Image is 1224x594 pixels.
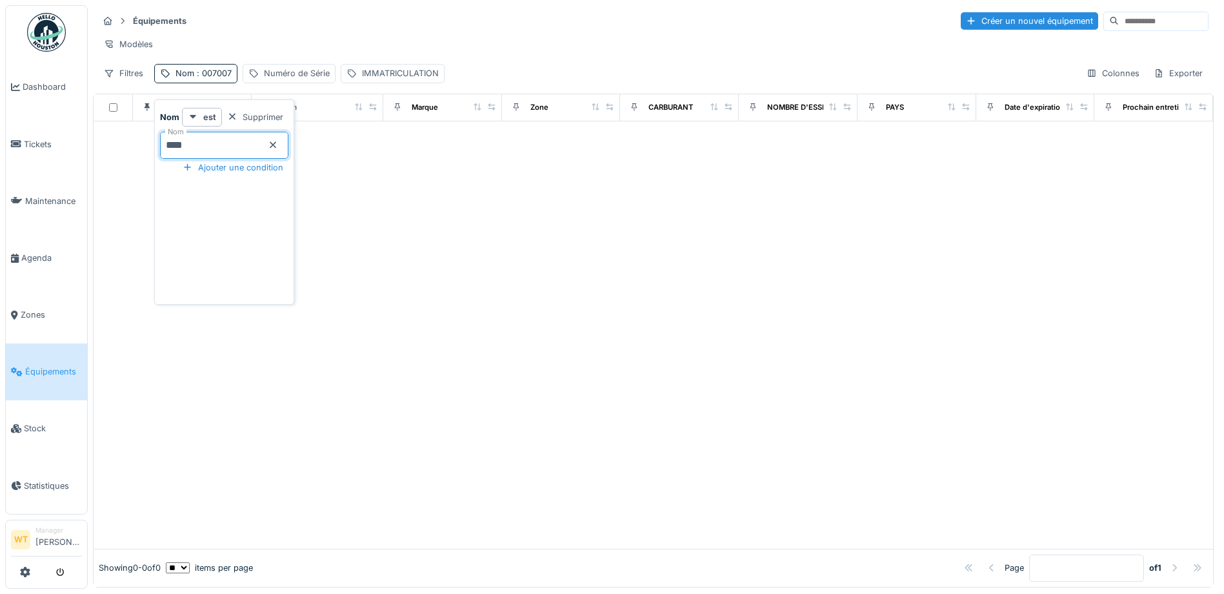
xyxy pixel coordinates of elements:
[1148,64,1209,83] div: Exporter
[176,67,232,79] div: Nom
[961,12,1098,30] div: Créer un nouvel équipement
[25,365,82,378] span: Équipements
[23,81,82,93] span: Dashboard
[166,562,253,574] div: items per page
[21,309,82,321] span: Zones
[24,422,82,435] span: Stock
[160,111,179,123] strong: Nom
[1081,64,1145,83] div: Colonnes
[99,562,161,574] div: Showing 0 - 0 of 0
[1149,562,1161,574] strong: of 1
[530,102,548,113] div: Zone
[1005,102,1065,113] div: Date d'expiration
[24,480,82,492] span: Statistiques
[165,127,186,138] label: Nom
[1005,562,1024,574] div: Page
[767,102,834,113] div: NOMBRE D'ESSIEU
[177,159,288,176] div: Ajouter une condition
[35,526,82,535] div: Manager
[222,108,288,126] div: Supprimer
[35,526,82,553] li: [PERSON_NAME]
[264,67,330,79] div: Numéro de Série
[1123,102,1188,113] div: Prochain entretien
[25,195,82,207] span: Maintenance
[362,67,439,79] div: IMMATRICULATION
[203,111,216,123] strong: est
[412,102,438,113] div: Marque
[98,64,149,83] div: Filtres
[648,102,693,113] div: CARBURANT
[886,102,904,113] div: PAYS
[194,68,232,78] span: : 007007
[128,15,192,27] strong: Équipements
[98,35,159,54] div: Modèles
[24,138,82,150] span: Tickets
[27,13,66,52] img: Badge_color-CXgf-gQk.svg
[11,530,30,549] li: WT
[21,252,82,264] span: Agenda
